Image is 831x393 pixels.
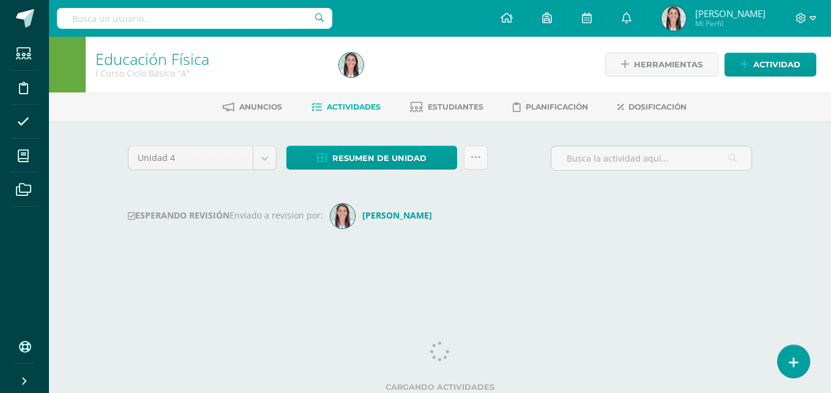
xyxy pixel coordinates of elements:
[57,8,332,29] input: Busca un usuario...
[551,146,751,170] input: Busca la actividad aquí...
[129,146,276,170] a: Unidad 4
[286,146,457,170] a: Resumen de unidad
[617,97,687,117] a: Dosificación
[95,48,209,69] a: Educación Física
[695,18,766,29] span: Mi Perfil
[229,209,323,221] span: Enviado a revision por:
[239,102,282,111] span: Anuncios
[332,147,427,170] span: Resumen de unidad
[128,383,752,392] label: Cargando actividades
[330,209,437,221] a: [PERSON_NAME]
[95,67,324,79] div: I Curso Ciclo Básico 'A'
[526,102,588,111] span: Planificación
[661,6,686,31] img: 7104dee1966dece4cb994d866b427164.png
[753,53,800,76] span: Actividad
[695,7,766,20] span: [PERSON_NAME]
[339,53,363,77] img: 7104dee1966dece4cb994d866b427164.png
[362,209,432,221] strong: [PERSON_NAME]
[410,97,483,117] a: Estudiantes
[327,102,381,111] span: Actividades
[725,53,816,77] a: Actividad
[330,204,355,228] img: 12f93033f0e325c8a79a77ec0ce5d4b5.png
[628,102,687,111] span: Dosificación
[95,50,324,67] h1: Educación Física
[223,97,282,117] a: Anuncios
[311,97,381,117] a: Actividades
[605,53,718,77] a: Herramientas
[128,209,229,221] strong: ESPERANDO REVISIÓN
[138,146,244,170] span: Unidad 4
[513,97,588,117] a: Planificación
[634,53,702,76] span: Herramientas
[428,102,483,111] span: Estudiantes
